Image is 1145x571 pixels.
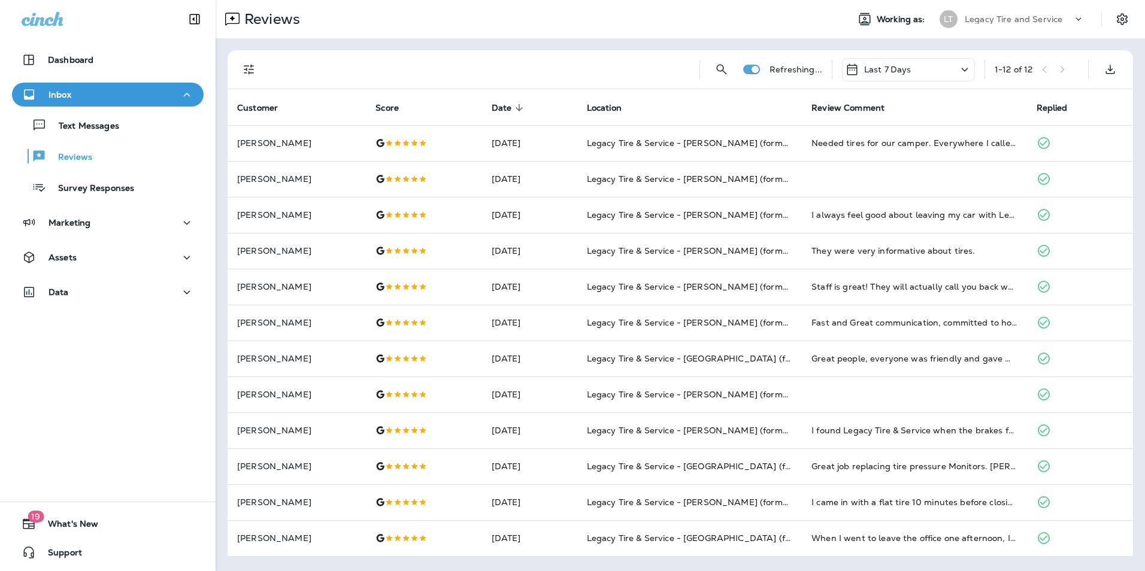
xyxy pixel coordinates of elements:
[811,317,1017,329] div: Fast and Great communication, committed to honest pricing
[482,520,577,556] td: [DATE]
[12,83,204,107] button: Inbox
[811,496,1017,508] div: I came in with a flat tire 10 minutes before closing, which I hate to do to anyone, and ya’ll hel...
[587,317,876,328] span: Legacy Tire & Service - [PERSON_NAME] (formerly Chelsea Tire Pros)
[811,353,1017,365] div: Great people, everyone was friendly and gave me a fair price for the removal and installation of ...
[811,424,1017,436] div: I found Legacy Tire & Service when the brakes fell off my vehicle right in front of their store. ...
[492,103,512,113] span: Date
[12,144,204,169] button: Reviews
[482,197,577,233] td: [DATE]
[587,174,876,184] span: Legacy Tire & Service - [PERSON_NAME] (formerly Chelsea Tire Pros)
[587,245,876,256] span: Legacy Tire & Service - [PERSON_NAME] (formerly Chelsea Tire Pros)
[12,540,204,564] button: Support
[811,245,1017,257] div: They were very informative about tires.
[811,103,885,113] span: Review Comment
[237,57,261,81] button: Filters
[12,48,204,72] button: Dashboard
[587,461,944,472] span: Legacy Tire & Service - [GEOGRAPHIC_DATA] (formerly Chalkville Auto & Tire Service)
[49,253,77,262] p: Assets
[12,512,204,536] button: 19What's New
[49,218,90,227] p: Marketing
[587,103,622,113] span: Location
[864,65,911,74] p: Last 7 Days
[178,7,211,31] button: Collapse Sidebar
[237,102,293,113] span: Customer
[1111,8,1133,30] button: Settings
[587,102,637,113] span: Location
[12,175,204,200] button: Survey Responses
[237,210,356,220] p: [PERSON_NAME]
[482,161,577,197] td: [DATE]
[482,233,577,269] td: [DATE]
[587,281,876,292] span: Legacy Tire & Service - [PERSON_NAME] (formerly Chelsea Tire Pros)
[482,484,577,520] td: [DATE]
[587,209,876,220] span: Legacy Tire & Service - [PERSON_NAME] (formerly Chelsea Tire Pros)
[237,533,356,543] p: [PERSON_NAME]
[811,137,1017,149] div: Needed tires for our camper. Everywhere I called said we would have to remove tires and bring for...
[587,389,876,400] span: Legacy Tire & Service - [PERSON_NAME] (formerly Chelsea Tire Pros)
[877,14,928,25] span: Working as:
[46,183,134,195] p: Survey Responses
[482,341,577,376] td: [DATE]
[237,282,356,291] p: [PERSON_NAME]
[49,90,71,99] p: Inbox
[587,353,925,364] span: Legacy Tire & Service - [GEOGRAPHIC_DATA] (formerly Magic City Tire & Service)
[12,245,204,269] button: Assets
[237,246,356,256] p: [PERSON_NAME]
[237,354,356,363] p: [PERSON_NAME]
[587,533,925,543] span: Legacy Tire & Service - [GEOGRAPHIC_DATA] (formerly Magic City Tire & Service)
[48,55,93,65] p: Dashboard
[710,57,734,81] button: Search Reviews
[492,102,528,113] span: Date
[587,425,876,436] span: Legacy Tire & Service - [PERSON_NAME] (formerly Chelsea Tire Pros)
[12,113,204,138] button: Text Messages
[1037,102,1083,113] span: Replied
[587,497,876,508] span: Legacy Tire & Service - [PERSON_NAME] (formerly Chelsea Tire Pros)
[811,532,1017,544] div: When I went to leave the office one afternoon, I had a flat right rear tire. When I aired it up, ...
[237,497,356,507] p: [PERSON_NAME]
[46,152,92,163] p: Reviews
[482,305,577,341] td: [DATE]
[482,269,577,305] td: [DATE]
[237,138,356,148] p: [PERSON_NAME]
[1037,103,1068,113] span: Replied
[49,287,69,297] p: Data
[36,548,82,562] span: Support
[587,138,876,148] span: Legacy Tire & Service - [PERSON_NAME] (formerly Chelsea Tire Pros)
[811,460,1017,472] div: Great job replacing tire pressure Monitors. David is great to work with. Very professional highly...
[240,10,300,28] p: Reviews
[482,448,577,484] td: [DATE]
[237,318,356,327] p: [PERSON_NAME]
[12,211,204,235] button: Marketing
[375,102,414,113] span: Score
[482,412,577,448] td: [DATE]
[482,125,577,161] td: [DATE]
[811,281,1017,293] div: Staff is great! They will actually call you back when your parts come in. They have always been g...
[36,519,98,533] span: What's New
[237,461,356,471] p: [PERSON_NAME]
[12,280,204,304] button: Data
[47,121,119,132] p: Text Messages
[28,511,44,523] span: 19
[482,376,577,412] td: [DATE]
[940,10,958,28] div: LT
[237,103,278,113] span: Customer
[1098,57,1122,81] button: Export as CSV
[237,390,356,399] p: [PERSON_NAME]
[811,102,900,113] span: Review Comment
[965,14,1062,24] p: Legacy Tire and Service
[770,65,822,74] p: Refreshing...
[237,426,356,435] p: [PERSON_NAME]
[811,209,1017,221] div: I always feel good about leaving my car with Legacy Tire and Service! They are very professional ...
[995,65,1032,74] div: 1 - 12 of 12
[375,103,399,113] span: Score
[237,174,356,184] p: [PERSON_NAME]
